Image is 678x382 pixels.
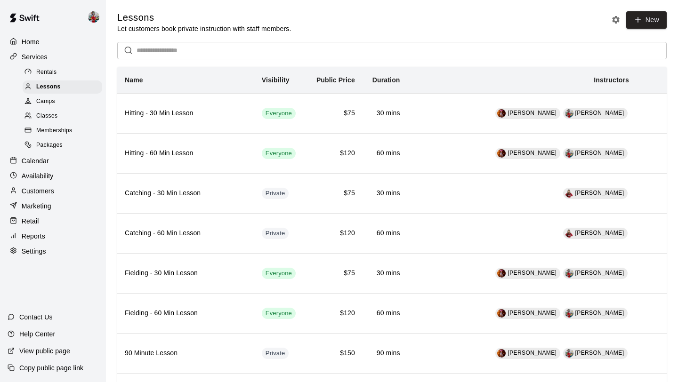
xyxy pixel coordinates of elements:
span: Private [262,189,289,198]
span: [PERSON_NAME] [575,350,624,356]
span: Private [262,229,289,238]
h6: $120 [314,228,355,239]
h6: $120 [314,308,355,318]
p: Home [22,37,40,47]
span: [PERSON_NAME] [575,230,624,236]
span: Packages [36,141,63,150]
span: [PERSON_NAME] [575,110,624,116]
h6: Hitting - 30 Min Lesson [125,108,247,119]
b: Public Price [316,76,355,84]
div: This service is visible to all of your customers [262,108,296,119]
a: Marketing [8,199,98,213]
img: Kylie Chung [565,269,573,278]
img: Kylie Chung [565,149,573,158]
b: Name [125,76,143,84]
h6: $75 [314,268,355,279]
h6: $120 [314,148,355,159]
img: Kaitlyn Lim [497,269,506,278]
a: Packages [23,138,106,153]
span: Everyone [262,149,296,158]
span: [PERSON_NAME] [575,190,624,196]
a: Camps [23,95,106,109]
p: Contact Us [19,312,53,322]
h6: 60 mins [370,228,400,239]
div: Kylie Chung [86,8,106,26]
a: Retail [8,214,98,228]
h6: Fielding - 60 Min Lesson [125,308,247,318]
p: Marketing [22,201,51,211]
h6: 30 mins [370,108,400,119]
img: Kylie Chung [88,11,99,23]
span: Memberships [36,126,72,135]
h6: Hitting - 60 Min Lesson [125,148,247,159]
span: [PERSON_NAME] [575,150,624,156]
div: Aly Kaneshiro [565,189,573,198]
span: Private [262,349,289,358]
b: Visibility [262,76,290,84]
img: Kaitlyn Lim [497,149,506,158]
span: [PERSON_NAME] [508,310,557,316]
p: Help Center [19,329,55,339]
img: Kaitlyn Lim [497,109,506,118]
p: Let customers book private instruction with staff members. [117,24,291,33]
h6: Catching - 30 Min Lesson [125,188,247,199]
p: Services [22,52,48,62]
a: Settings [8,244,98,258]
a: Calendar [8,154,98,168]
b: Instructors [594,76,629,84]
div: Reports [8,229,98,243]
div: Kylie Chung [565,109,573,118]
h6: 30 mins [370,268,400,279]
div: This service is hidden, and can only be accessed via a direct link [262,348,289,359]
p: Availability [22,171,54,181]
a: Services [8,50,98,64]
span: Classes [36,111,57,121]
span: [PERSON_NAME] [508,150,557,156]
img: Kylie Chung [565,349,573,358]
span: [PERSON_NAME] [508,110,557,116]
span: [PERSON_NAME] [575,310,624,316]
h6: $150 [314,348,355,358]
h6: 90 mins [370,348,400,358]
p: Settings [22,247,46,256]
p: View public page [19,346,70,356]
div: Camps [23,95,102,108]
h6: $75 [314,188,355,199]
div: Availability [8,169,98,183]
p: Calendar [22,156,49,166]
b: Duration [372,76,400,84]
a: Classes [23,109,106,124]
img: Aly Kaneshiro [565,229,573,238]
div: Classes [23,110,102,123]
span: Camps [36,97,55,106]
button: Lesson settings [609,13,623,27]
div: Home [8,35,98,49]
span: Everyone [262,109,296,118]
div: Kaitlyn Lim [497,309,506,318]
h6: 30 mins [370,188,400,199]
p: Reports [22,231,45,241]
img: Kaitlyn Lim [497,349,506,358]
div: Packages [23,139,102,152]
span: Everyone [262,309,296,318]
div: This service is visible to all of your customers [262,148,296,159]
span: [PERSON_NAME] [508,350,557,356]
a: New [626,11,667,29]
div: Memberships [23,124,102,137]
div: Kylie Chung [565,309,573,318]
div: This service is hidden, and can only be accessed via a direct link [262,188,289,199]
a: Customers [8,184,98,198]
p: Customers [22,186,54,196]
